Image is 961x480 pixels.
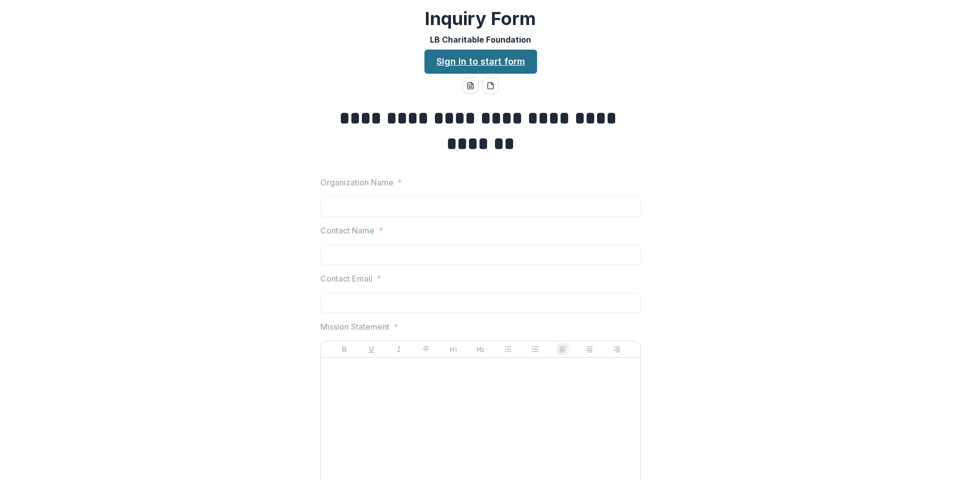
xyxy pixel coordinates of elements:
p: Mission Statement [320,321,389,333]
button: Italicize [393,343,405,355]
a: Sign in to start form [424,50,537,74]
p: Contact Email [320,273,372,285]
h2: Inquiry Form [425,8,536,30]
button: Align Left [557,343,569,355]
button: Bullet List [502,343,514,355]
button: Bold [338,343,350,355]
button: Align Center [584,343,596,355]
button: Heading 2 [474,343,487,355]
button: Align Right [611,343,623,355]
p: Contact Name [320,224,374,236]
button: Ordered List [529,343,541,355]
button: pdf-download [483,78,499,94]
button: Underline [365,343,377,355]
p: LB Charitable Foundation [430,34,531,46]
button: Heading 1 [447,343,459,355]
button: Strike [420,343,432,355]
p: Organization Name [320,176,393,188]
button: word-download [462,78,478,94]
